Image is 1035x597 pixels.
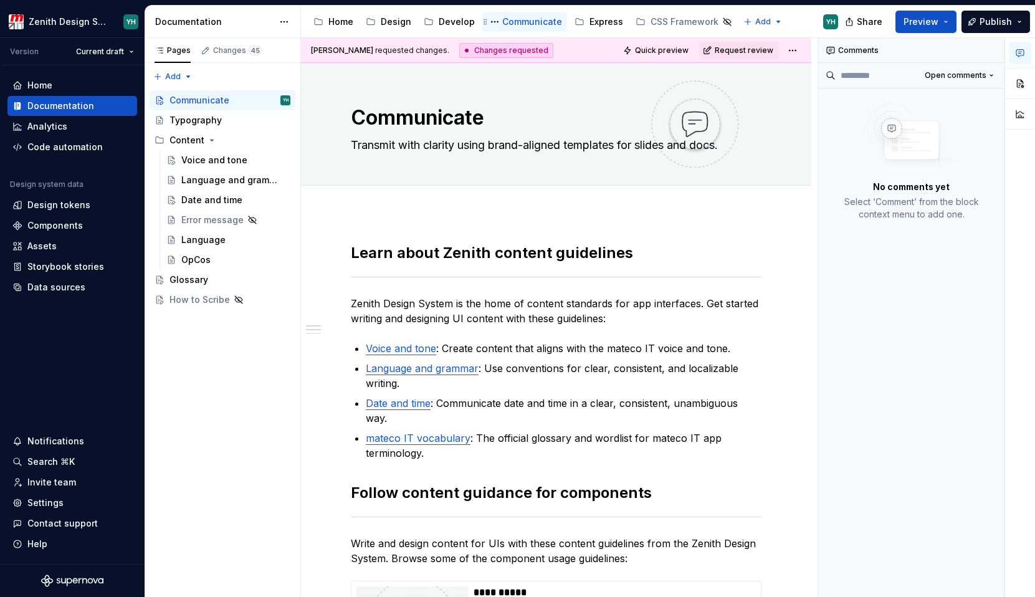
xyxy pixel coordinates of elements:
a: mateco IT vocabulary [366,432,470,444]
a: Voice and tone [161,150,295,170]
div: Communicate [502,16,562,28]
span: Add [165,72,181,82]
span: Preview [904,16,938,28]
a: CommunicateYH [150,90,295,110]
div: Content [169,134,204,146]
textarea: Transmit with clarity using brand-aligned templates for slides and docs. [348,135,759,155]
a: How to Scribe [150,290,295,310]
div: Language and grammar [181,174,284,186]
button: Request review [699,42,779,59]
div: How to Scribe [169,294,230,306]
span: Add [755,17,771,27]
p: No comments yet [873,181,950,193]
div: Error message [181,214,244,226]
div: CSS Framework [651,16,718,28]
div: Version [10,47,39,57]
div: Search ⌘K [27,456,75,468]
span: 45 [249,45,262,55]
a: Date and time [161,190,295,210]
div: Communicate [169,94,229,107]
div: Comments [818,38,1004,63]
a: Language and grammar [161,170,295,190]
button: Current draft [70,43,140,60]
div: YH [126,17,136,27]
strong: Follow content guidance for components [351,484,652,502]
div: Documentation [155,16,273,28]
div: Page tree [308,9,737,34]
a: Code automation [7,137,137,157]
button: Add [150,68,196,85]
button: Share [839,11,890,33]
span: Quick preview [635,45,689,55]
div: Code automation [27,141,103,153]
span: Request review [715,45,773,55]
a: Design tokens [7,195,137,215]
div: Changes requested [459,43,553,58]
p: Zenith Design System is the home of content standards for app interfaces. Get started writing and... [351,296,761,326]
a: Develop [419,12,480,32]
button: Preview [895,11,956,33]
div: Home [328,16,353,28]
a: Glossary [150,270,295,290]
a: Language [161,230,295,250]
button: Search ⌘K [7,452,137,472]
span: Share [857,16,882,28]
button: Help [7,534,137,554]
a: CSS Framework [631,12,737,32]
a: Design [361,12,416,32]
div: Changes [213,45,262,55]
div: Home [27,79,52,92]
p: : Use conventions for clear, consistent, and localizable writing. [366,361,761,391]
div: Invite team [27,476,76,489]
button: Quick preview [619,42,694,59]
span: [PERSON_NAME] [311,45,373,55]
span: requested changes. [311,45,449,55]
div: Typography [169,114,222,127]
a: Data sources [7,277,137,297]
button: Publish [961,11,1030,33]
div: Documentation [27,100,94,112]
a: Express [570,12,628,32]
div: Glossary [169,274,208,286]
p: Select ‘Comment’ from the block context menu to add one. [833,196,990,221]
div: YH [826,17,836,27]
button: Add [740,13,786,31]
div: Date and time [181,194,242,206]
p: : Communicate date and time in a clear, consistent, unambiguous way. [366,396,761,426]
a: Settings [7,493,137,513]
div: Express [589,16,623,28]
a: Documentation [7,96,137,116]
img: e95d57dd-783c-4905-b3fc-0c5af85c8823.png [9,14,24,29]
a: Storybook stories [7,257,137,277]
div: Contact support [27,517,98,530]
div: Settings [27,497,64,509]
a: Typography [150,110,295,130]
div: Design [381,16,411,28]
p: : The official glossary and wordlist for mateco IT app terminology. [366,431,761,461]
div: Assets [27,240,57,252]
div: Analytics [27,120,67,133]
a: Home [7,75,137,95]
div: Design tokens [27,199,90,211]
a: Analytics [7,117,137,136]
a: OpCos [161,250,295,270]
div: Notifications [27,435,84,447]
div: Design system data [10,179,83,189]
span: Current draft [76,47,124,57]
div: Develop [439,16,475,28]
p: Write and design content for UIs with these content guidelines from the Zenith Design System. Bro... [351,536,761,566]
a: Home [308,12,358,32]
p: : Create content that aligns with the mateco IT voice and tone. [366,341,761,356]
svg: Supernova Logo [41,575,103,587]
div: OpCos [181,254,211,266]
strong: Learn about Zenith content guidelines [351,244,633,262]
div: Storybook stories [27,260,104,273]
div: Zenith Design System [29,16,108,28]
div: Content [150,130,295,150]
button: Contact support [7,513,137,533]
a: Error message [161,210,295,230]
div: Voice and tone [181,154,247,166]
a: Language and grammar [366,362,479,375]
div: Data sources [27,281,85,294]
